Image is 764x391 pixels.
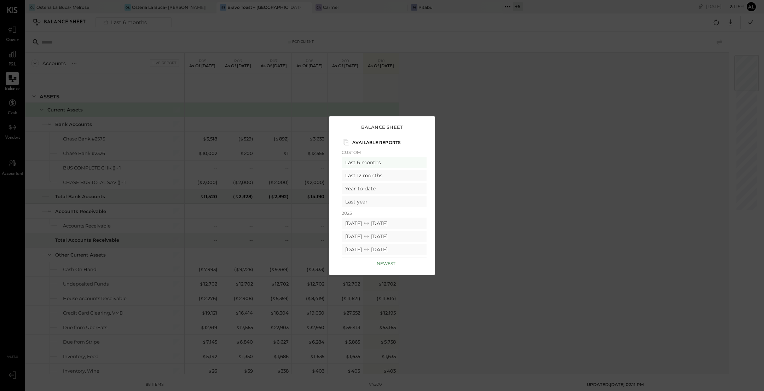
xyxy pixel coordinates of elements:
[352,140,401,145] p: Available Reports
[342,257,427,268] div: [DATE] [DATE]
[342,183,427,194] div: Year-to-date
[342,157,427,168] div: Last 6 months
[342,218,427,229] div: [DATE] [DATE]
[342,244,427,255] div: [DATE] [DATE]
[342,150,427,155] p: Custom
[361,124,403,130] h3: Balance Sheet
[377,261,395,266] p: Newest
[342,211,427,216] p: 2025
[342,170,427,181] div: Last 12 months
[342,231,427,242] div: [DATE] [DATE]
[342,196,427,207] div: Last year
